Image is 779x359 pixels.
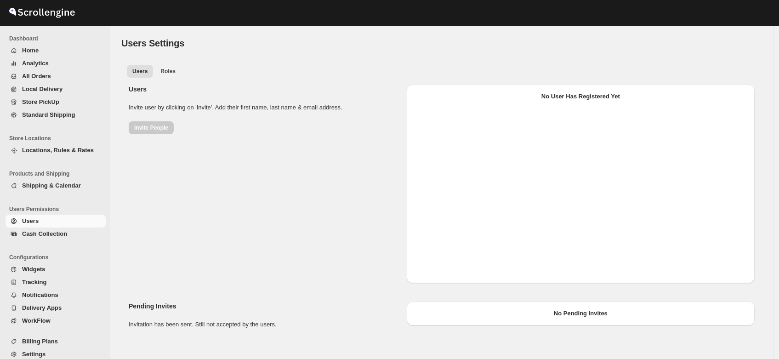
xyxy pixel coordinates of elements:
button: Widgets [6,263,106,276]
div: No Pending Invites [414,309,747,318]
span: Products and Shipping [9,170,106,177]
button: All Orders [6,70,106,83]
span: Widgets [22,266,45,273]
span: WorkFlow [22,317,51,324]
span: Users [132,68,148,75]
span: All Orders [22,73,51,80]
span: Billing Plans [22,338,58,345]
button: Home [6,44,106,57]
span: Store PickUp [22,98,59,105]
span: Cash Collection [22,230,67,237]
div: All customers [121,81,762,342]
span: Settings [22,351,45,358]
button: Users [6,215,106,228]
span: Store Locations [9,135,106,142]
button: Billing Plans [6,335,106,348]
button: Tracking [6,276,106,289]
span: Configurations [9,254,106,261]
span: Analytics [22,60,49,67]
span: Dashboard [9,35,106,42]
button: Analytics [6,57,106,70]
span: Users [22,217,39,224]
h2: Users [129,85,399,94]
button: All customers [127,65,153,78]
button: Locations, Rules & Rates [6,144,106,157]
h2: Pending Invites [129,302,399,311]
button: WorkFlow [6,314,106,327]
span: Local Delivery [22,85,63,92]
span: Users Permissions [9,205,106,213]
span: Users Settings [121,38,184,48]
div: No User Has Registered Yet [414,92,747,101]
p: Invite user by clicking on 'Invite'. Add their first name, last name & email address. [129,103,399,112]
span: Standard Shipping [22,111,75,118]
span: Home [22,47,39,54]
span: Notifications [22,291,58,298]
span: Delivery Apps [22,304,62,311]
button: Notifications [6,289,106,302]
button: Delivery Apps [6,302,106,314]
span: Locations, Rules & Rates [22,147,94,154]
span: Shipping & Calendar [22,182,81,189]
button: Shipping & Calendar [6,179,106,192]
p: Invitation has been sent. Still not accepted by the users. [129,320,399,329]
span: Tracking [22,279,46,285]
button: Cash Collection [6,228,106,240]
span: Roles [160,68,176,75]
